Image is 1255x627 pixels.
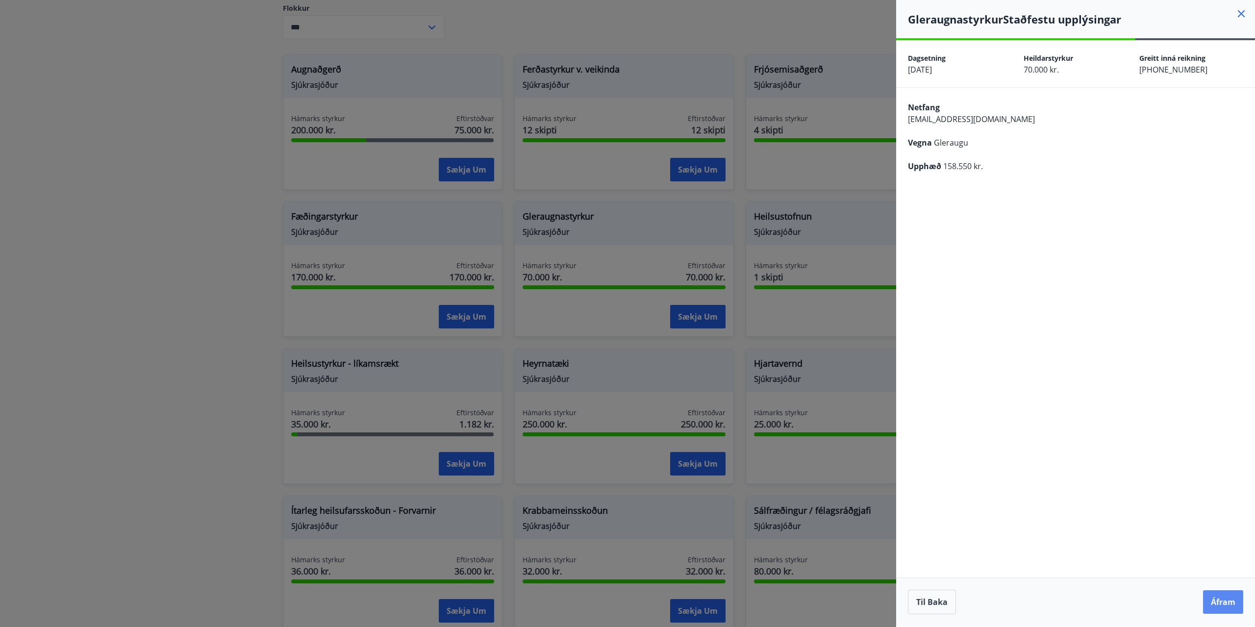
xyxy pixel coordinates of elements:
button: Til baka [908,590,956,614]
span: Dagsetning [908,53,946,63]
span: Upphæð [908,161,941,172]
h4: Gleraugnastyrkur Staðfestu upplýsingar [908,12,1255,26]
span: [PHONE_NUMBER] [1139,64,1207,75]
span: Heildarstyrkur [1024,53,1073,63]
span: [EMAIL_ADDRESS][DOMAIN_NAME] [908,114,1035,125]
span: Netfang [908,102,940,113]
span: Gleraugu [934,137,968,148]
span: [DATE] [908,64,932,75]
span: Greitt inná reikning [1139,53,1205,63]
button: Áfram [1203,590,1243,614]
span: 70.000 kr. [1024,64,1059,75]
span: Vegna [908,137,932,148]
span: 158.550 kr. [943,161,983,172]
